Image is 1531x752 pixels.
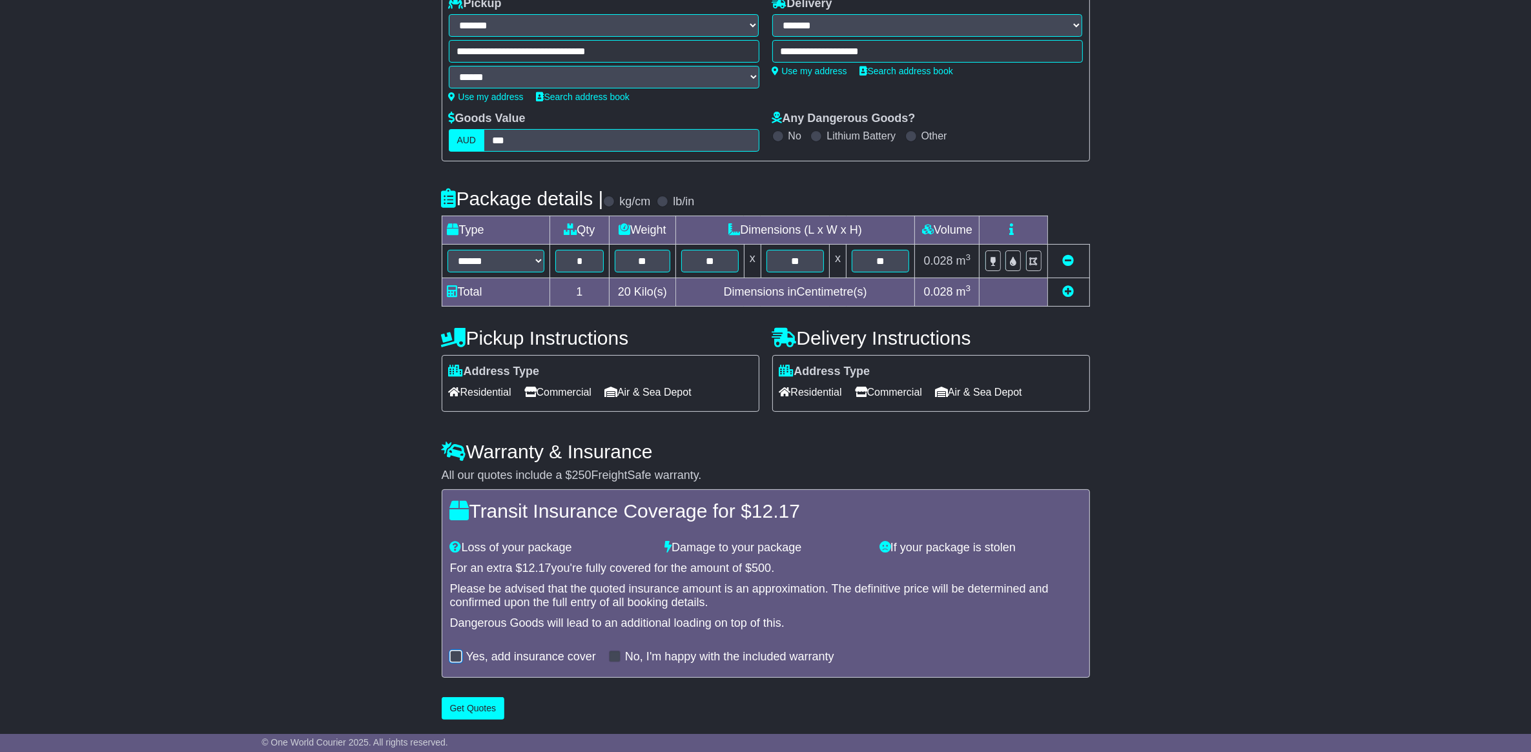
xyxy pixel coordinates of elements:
label: Lithium Battery [827,130,896,142]
td: x [744,245,761,278]
a: Search address book [537,92,630,102]
td: Weight [610,216,676,245]
td: Qty [550,216,610,245]
span: Residential [449,382,511,402]
span: m [956,254,971,267]
label: Address Type [779,365,870,379]
span: 0.028 [924,285,953,298]
h4: Delivery Instructions [772,327,1090,349]
label: kg/cm [619,195,650,209]
label: Address Type [449,365,540,379]
span: 20 [618,285,631,298]
div: All our quotes include a $ FreightSafe warranty. [442,469,1090,483]
a: Remove this item [1063,254,1074,267]
span: © One World Courier 2025. All rights reserved. [262,737,448,747]
span: Commercial [524,382,591,402]
a: Search address book [860,66,953,76]
span: 0.028 [924,254,953,267]
label: Yes, add insurance cover [466,650,596,664]
h4: Pickup Instructions [442,327,759,349]
span: 500 [752,562,771,574]
h4: Transit Insurance Coverage for $ [450,500,1082,522]
span: Air & Sea Depot [935,382,1022,402]
label: No, I'm happy with the included warranty [625,650,834,664]
td: Type [442,216,550,245]
div: Loss of your package [444,541,659,555]
span: Commercial [855,382,922,402]
span: Air & Sea Depot [604,382,692,402]
label: No [788,130,801,142]
div: Damage to your package [658,541,873,555]
a: Use my address [772,66,847,76]
td: Total [442,278,550,307]
div: Please be advised that the quoted insurance amount is an approximation. The definitive price will... [450,582,1082,610]
span: 250 [572,469,591,482]
td: Volume [915,216,980,245]
td: x [830,245,847,278]
td: Dimensions in Centimetre(s) [675,278,915,307]
div: If your package is stolen [873,541,1088,555]
div: Dangerous Goods will lead to an additional loading on top of this. [450,616,1082,631]
a: Use my address [449,92,524,102]
h4: Package details | [442,188,604,209]
h4: Warranty & Insurance [442,441,1090,462]
sup: 3 [966,252,971,262]
a: Add new item [1063,285,1074,298]
label: Other [921,130,947,142]
td: Dimensions (L x W x H) [675,216,915,245]
label: Any Dangerous Goods? [772,112,916,126]
button: Get Quotes [442,697,505,720]
span: 12.17 [752,500,800,522]
td: Kilo(s) [610,278,676,307]
label: Goods Value [449,112,526,126]
span: m [956,285,971,298]
label: AUD [449,129,485,152]
span: Residential [779,382,842,402]
label: lb/in [673,195,694,209]
td: 1 [550,278,610,307]
span: 12.17 [522,562,551,574]
sup: 3 [966,283,971,293]
div: For an extra $ you're fully covered for the amount of $ . [450,562,1082,576]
